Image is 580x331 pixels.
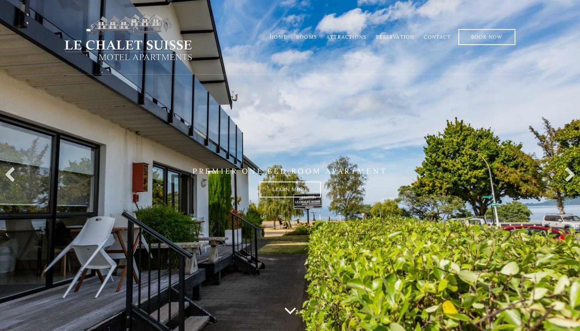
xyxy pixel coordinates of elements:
a: Book Now [458,29,515,45]
a: Attractions [326,34,366,40]
a: Rooms [296,34,317,40]
a: Reservation [376,34,414,40]
a: Home [270,34,287,40]
a: Contact [424,34,450,40]
p: PREMIER ONE BED ROOM APARTMENT [63,167,517,176]
img: lechaletsuisse [63,13,193,61]
a: Learn more [260,181,321,197]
